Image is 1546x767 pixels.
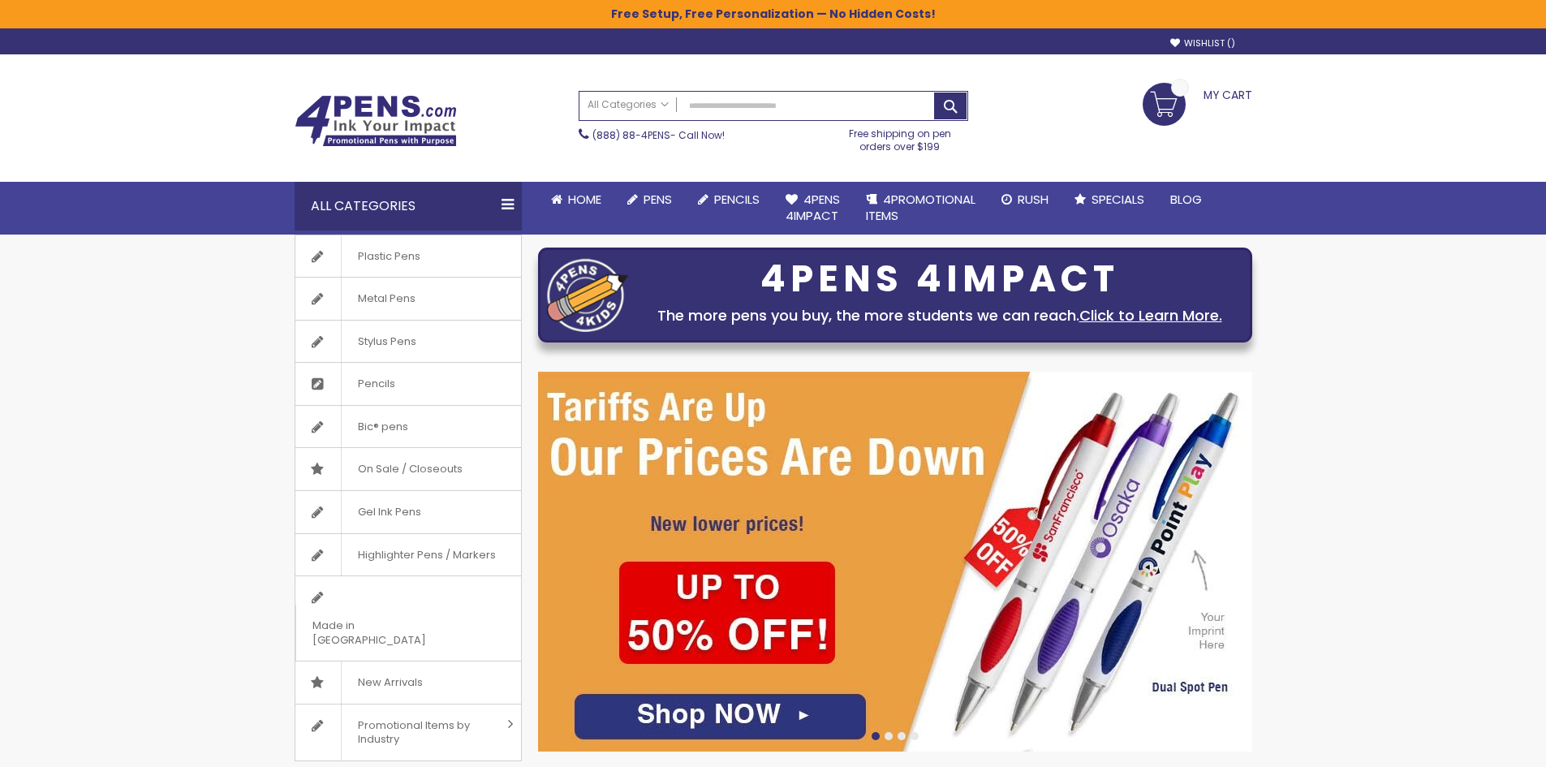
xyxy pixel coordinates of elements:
span: Gel Ink Pens [341,491,437,533]
span: Blog [1170,191,1202,208]
a: Pens [614,182,685,218]
a: Highlighter Pens / Markers [295,534,521,576]
a: Metal Pens [295,278,521,320]
span: Home [568,191,601,208]
span: On Sale / Closeouts [341,448,479,490]
a: All Categories [579,92,677,118]
a: Plastic Pens [295,235,521,278]
img: /cheap-promotional-products.html [538,372,1252,752]
span: - Call Now! [592,128,725,142]
div: All Categories [295,182,522,231]
span: Rush [1018,191,1049,208]
span: Metal Pens [341,278,432,320]
div: Free shipping on pen orders over $199 [832,121,968,153]
a: 4Pens4impact [773,182,853,235]
div: The more pens you buy, the more students we can reach. [636,304,1243,327]
a: Bic® pens [295,406,521,448]
span: Made in [GEOGRAPHIC_DATA] [295,605,480,661]
a: Pencils [685,182,773,218]
a: Pencils [295,363,521,405]
span: Promotional Items by Industry [341,705,502,761]
a: Made in [GEOGRAPHIC_DATA] [295,576,521,661]
a: (888) 88-4PENS [592,128,670,142]
span: 4PROMOTIONAL ITEMS [866,191,975,224]
span: All Categories [588,98,669,111]
img: four_pen_logo.png [547,258,628,332]
span: New Arrivals [341,661,439,704]
span: Highlighter Pens / Markers [341,534,512,576]
a: On Sale / Closeouts [295,448,521,490]
span: Pencils [341,363,411,405]
img: 4Pens Custom Pens and Promotional Products [295,95,457,147]
a: 4PROMOTIONALITEMS [853,182,988,235]
div: 4PENS 4IMPACT [636,262,1243,296]
span: Plastic Pens [341,235,437,278]
a: New Arrivals [295,661,521,704]
a: Gel Ink Pens [295,491,521,533]
span: Bic® pens [341,406,424,448]
a: Blog [1157,182,1215,218]
a: Stylus Pens [295,321,521,363]
span: Pens [644,191,672,208]
span: 4Pens 4impact [786,191,840,224]
span: Pencils [714,191,760,208]
a: Home [538,182,614,218]
a: Rush [988,182,1062,218]
a: Click to Learn More. [1079,305,1222,325]
span: Specials [1092,191,1144,208]
span: Stylus Pens [341,321,433,363]
a: Specials [1062,182,1157,218]
a: Wishlist [1170,37,1235,50]
a: Promotional Items by Industry [295,705,521,761]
